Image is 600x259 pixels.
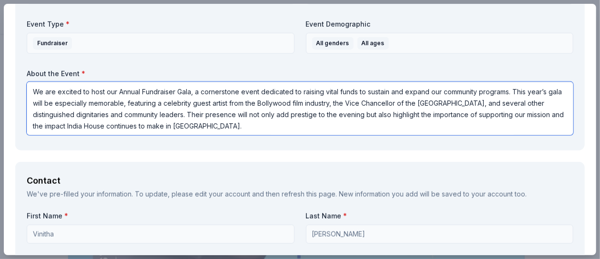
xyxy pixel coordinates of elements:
[27,82,573,135] textarea: We are excited to host our Annual Fundraiser Gala, a cornerstone event dedicated to raising vital...
[27,173,573,189] div: Contact
[306,33,574,54] button: All gendersAll ages
[306,20,574,29] label: Event Demographic
[27,20,295,29] label: Event Type
[312,37,354,50] div: All genders
[27,189,573,200] div: We've pre-filled your information. To update, please and then refresh this page. New information ...
[27,211,295,221] label: First Name
[33,37,72,50] div: Fundraiser
[357,37,389,50] div: All ages
[306,211,574,221] label: Last Name
[27,33,295,54] button: Fundraiser
[195,190,250,198] a: edit your account
[27,69,573,79] label: About the Event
